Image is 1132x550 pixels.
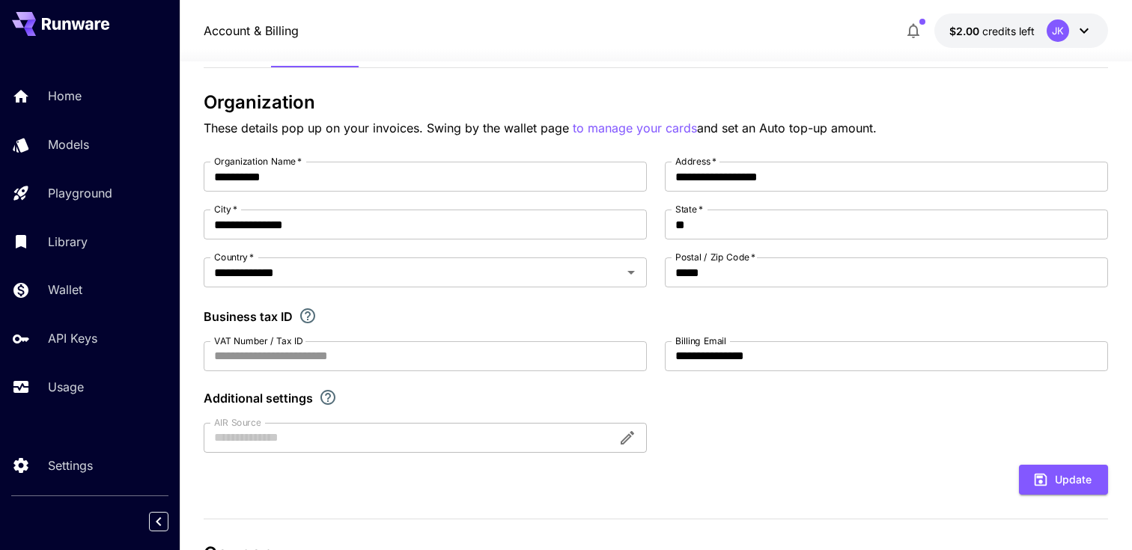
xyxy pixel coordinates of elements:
p: Usage [48,378,84,396]
label: Postal / Zip Code [675,251,755,263]
p: Business tax ID [204,308,293,326]
span: These details pop up on your invoices. Swing by the wallet page [204,120,573,135]
p: Wallet [48,281,82,299]
label: Billing Email [675,334,726,347]
h3: Organization [204,92,1108,113]
div: Collapse sidebar [160,508,180,535]
label: City [214,203,237,216]
a: Account & Billing [204,22,299,40]
p: Home [48,87,82,105]
nav: breadcrumb [204,22,299,40]
p: Settings [48,456,93,474]
p: Playground [48,184,112,202]
button: $2.00JK [934,13,1108,48]
button: to manage your cards [573,119,697,138]
div: $2.00 [949,23,1035,39]
div: JK [1047,19,1069,42]
p: API Keys [48,329,97,347]
button: Update [1019,465,1108,495]
p: Models [48,135,89,153]
button: Open [621,262,642,283]
label: Address [675,155,716,168]
label: State [675,203,703,216]
span: $2.00 [949,25,982,37]
label: AIR Source [214,416,261,429]
label: VAT Number / Tax ID [214,334,303,347]
p: Additional settings [204,389,313,407]
label: Country [214,251,254,263]
p: Library [48,233,88,251]
span: and set an Auto top-up amount. [697,120,877,135]
svg: Explore additional customization settings [319,388,337,406]
span: credits left [982,25,1035,37]
svg: If you are a business tax registrant, please enter your business tax ID here. [299,307,317,325]
label: Organization Name [214,155,302,168]
button: Collapse sidebar [149,512,168,531]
